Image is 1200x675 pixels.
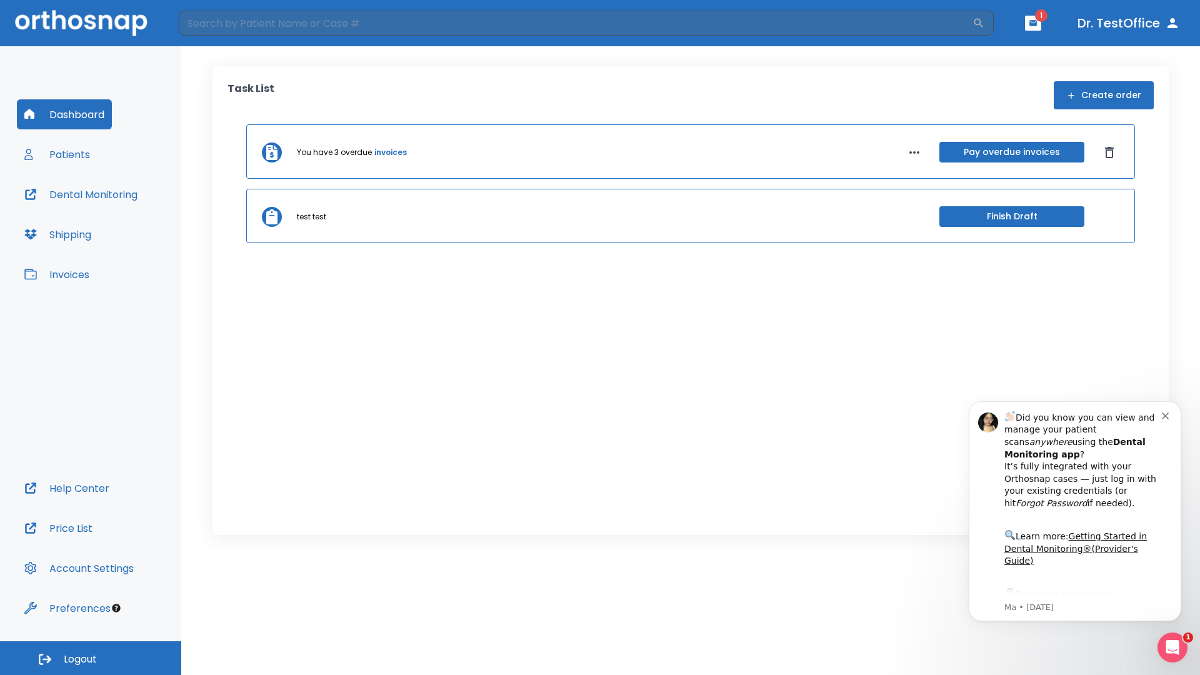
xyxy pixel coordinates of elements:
[297,147,372,158] p: You have 3 overdue
[64,652,97,666] span: Logout
[54,204,212,267] div: Download the app: | ​ Let us know if you need help getting started!
[212,27,222,37] button: Dismiss notification
[1054,81,1154,109] button: Create order
[15,10,147,36] img: Orthosnap
[1099,142,1119,162] button: Dismiss
[1157,632,1187,662] iframe: Intercom live chat
[374,147,407,158] a: invoices
[1183,632,1193,642] span: 1
[179,11,972,36] input: Search by Patient Name or Case #
[1072,12,1185,34] button: Dr. TestOffice
[17,219,99,249] button: Shipping
[17,179,145,209] button: Dental Monitoring
[17,139,97,169] button: Patients
[54,219,212,231] p: Message from Ma, sent 2w ago
[297,211,326,222] p: test test
[17,99,112,129] button: Dashboard
[111,602,122,614] div: Tooltip anchor
[17,259,97,289] button: Invoices
[17,473,117,503] button: Help Center
[950,382,1200,641] iframe: Intercom notifications message
[17,553,141,583] button: Account Settings
[939,142,1084,162] button: Pay overdue invoices
[17,593,118,623] button: Preferences
[17,513,100,543] button: Price List
[54,207,166,229] a: App Store
[1035,9,1047,22] span: 1
[227,81,274,109] p: Task List
[939,206,1084,227] button: Finish Draft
